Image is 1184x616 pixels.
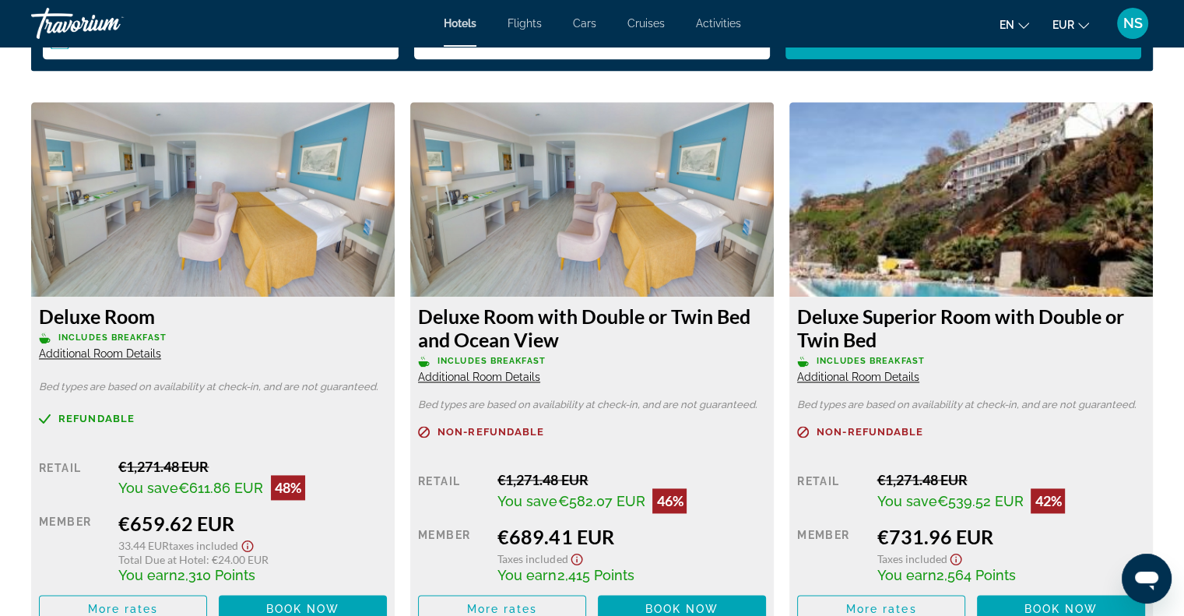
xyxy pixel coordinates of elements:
[410,102,774,297] img: ba6b0e60-17ed-48cb-a49e-2c2bfd6e427b.jpeg
[118,539,169,552] span: 33.44 EUR
[118,553,387,566] div: : €24.00 EUR
[877,525,1145,548] div: €731.96 EUR
[271,475,305,500] div: 48%
[238,535,257,553] button: Show Taxes and Fees disclaimer
[696,17,741,30] a: Activities
[58,414,135,424] span: Refundable
[797,400,1145,410] p: Bed types are based on availability at check-in, and are not guaranteed.
[497,567,557,583] span: You earn
[1024,603,1098,615] span: Book now
[418,400,766,410] p: Bed types are based on availability at check-in, and are not guaranteed.
[947,548,965,566] button: Show Taxes and Fees disclaimer
[497,493,557,509] span: You save
[88,603,159,615] span: More rates
[567,548,586,566] button: Show Taxes and Fees disclaimer
[118,458,387,475] div: €1,271.48 EUR
[31,102,395,297] img: ba6b0e60-17ed-48cb-a49e-2c2bfd6e427b.jpeg
[652,488,687,513] div: 46%
[39,458,107,500] div: Retail
[877,567,936,583] span: You earn
[627,17,665,30] a: Cruises
[936,567,1015,583] span: 2,564 Points
[789,102,1153,297] img: 84b74608-670f-4855-8423-3b1ec726c755.jpeg
[39,413,387,424] a: Refundable
[39,512,107,583] div: Member
[645,603,719,615] span: Book now
[118,553,206,566] span: Total Due at Hotel
[497,552,567,565] span: Taxes included
[497,525,766,548] div: €689.41 EUR
[508,17,542,30] a: Flights
[1123,16,1143,31] span: NS
[43,20,1141,59] div: Search widget
[797,471,865,513] div: Retail
[1000,19,1014,31] span: en
[418,304,766,351] h3: Deluxe Room with Double or Twin Bed and Ocean View
[418,525,486,583] div: Member
[1031,488,1065,513] div: 42%
[846,603,917,615] span: More rates
[557,493,645,509] span: €582.07 EUR
[266,603,340,615] span: Book now
[557,567,634,583] span: 2,415 Points
[418,371,540,383] span: Additional Room Details
[817,356,925,366] span: Includes Breakfast
[118,480,178,496] span: You save
[437,427,544,437] span: Non-refundable
[444,17,476,30] a: Hotels
[817,427,923,437] span: Non-refundable
[39,304,387,328] h3: Deluxe Room
[797,371,919,383] span: Additional Room Details
[39,382,387,392] p: Bed types are based on availability at check-in, and are not guaranteed.
[1000,13,1029,36] button: Change language
[797,525,865,583] div: Member
[497,471,766,488] div: €1,271.48 EUR
[178,480,263,496] span: €611.86 EUR
[39,347,161,360] span: Additional Room Details
[1052,19,1074,31] span: EUR
[1112,7,1153,40] button: User Menu
[877,552,947,565] span: Taxes included
[467,603,538,615] span: More rates
[169,539,238,552] span: Taxes included
[797,304,1145,351] h3: Deluxe Superior Room with Double or Twin Bed
[1052,13,1089,36] button: Change currency
[31,3,187,44] a: Travorium
[1122,554,1172,604] iframe: Кнопка запуска окна обмена сообщениями
[43,20,399,59] button: Check-in date: Apr 10, 2026 Check-out date: Apr 16, 2026
[936,493,1023,509] span: €539.52 EUR
[58,333,167,343] span: Includes Breakfast
[877,471,1145,488] div: €1,271.48 EUR
[418,471,486,513] div: Retail
[177,567,255,583] span: 2,310 Points
[877,493,936,509] span: You save
[118,512,387,535] div: €659.62 EUR
[573,17,596,30] a: Cars
[437,356,546,366] span: Includes Breakfast
[118,567,177,583] span: You earn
